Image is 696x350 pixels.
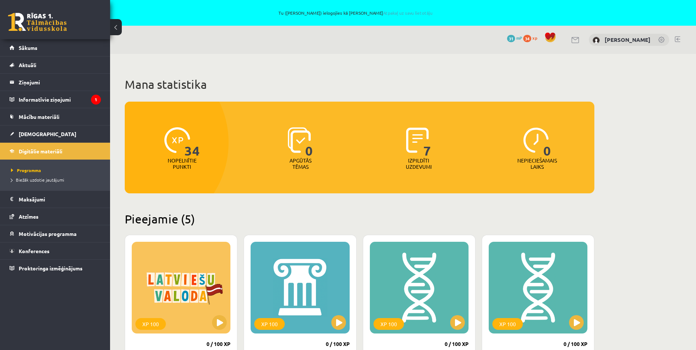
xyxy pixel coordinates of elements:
img: Marija Vorobeja [593,37,600,44]
a: Informatīvie ziņojumi1 [10,91,101,108]
span: 7 [423,127,431,157]
a: Atpakaļ uz savu lietotāju [383,10,433,16]
a: 31 mP [507,35,522,41]
legend: Maksājumi [19,191,101,208]
p: Nopelnītie punkti [168,157,197,170]
legend: Ziņojumi [19,74,101,91]
a: Programma [11,167,103,174]
span: 34 [523,35,531,42]
a: Mācību materiāli [10,108,101,125]
a: Proktoringa izmēģinājums [10,260,101,277]
span: Atzīmes [19,213,39,220]
a: Maksājumi [10,191,101,208]
p: Apgūtās tēmas [286,157,315,170]
a: Konferences [10,243,101,259]
span: Aktuāli [19,62,36,68]
p: Nepieciešamais laiks [517,157,557,170]
a: 34 xp [523,35,541,41]
img: icon-xp-0682a9bc20223a9ccc6f5883a126b849a74cddfe5390d2b41b4391c66f2066e7.svg [164,127,190,153]
span: Proktoringa izmēģinājums [19,265,83,271]
a: Aktuāli [10,56,101,73]
img: icon-learned-topics-4a711ccc23c960034f471b6e78daf4a3bad4a20eaf4de84257b87e66633f6470.svg [288,127,311,153]
span: 0 [543,127,551,157]
a: Biežāk uzdotie jautājumi [11,176,103,183]
div: XP 100 [135,318,166,330]
span: Biežāk uzdotie jautājumi [11,177,64,183]
a: Ziņojumi [10,74,101,91]
a: Rīgas 1. Tālmācības vidusskola [8,13,67,31]
span: 34 [185,127,200,157]
a: Sākums [10,39,101,56]
i: 1 [91,95,101,105]
span: Sākums [19,44,37,51]
img: icon-clock-7be60019b62300814b6bd22b8e044499b485619524d84068768e800edab66f18.svg [523,127,549,153]
img: icon-completed-tasks-ad58ae20a441b2904462921112bc710f1caf180af7a3daa7317a5a94f2d26646.svg [406,127,429,153]
span: 0 [305,127,313,157]
span: Tu ([PERSON_NAME]) ielogojies kā [PERSON_NAME] [84,11,626,15]
span: [DEMOGRAPHIC_DATA] [19,131,76,137]
span: 31 [507,35,515,42]
h1: Mana statistika [125,77,594,92]
span: mP [516,35,522,41]
a: [DEMOGRAPHIC_DATA] [10,125,101,142]
span: xp [532,35,537,41]
span: Mācību materiāli [19,113,59,120]
a: [PERSON_NAME] [605,36,651,43]
span: Programma [11,167,41,173]
a: Digitālie materiāli [10,143,101,160]
legend: Informatīvie ziņojumi [19,91,101,108]
div: XP 100 [373,318,404,330]
p: Izpildīti uzdevumi [404,157,433,170]
h2: Pieejamie (5) [125,212,594,226]
a: Atzīmes [10,208,101,225]
span: Digitālie materiāli [19,148,62,154]
span: Konferences [19,248,50,254]
div: XP 100 [254,318,285,330]
span: Motivācijas programma [19,230,77,237]
a: Motivācijas programma [10,225,101,242]
div: XP 100 [492,318,523,330]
